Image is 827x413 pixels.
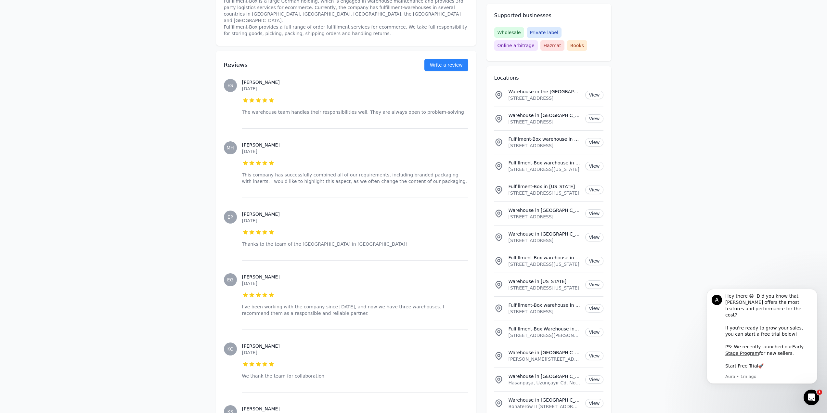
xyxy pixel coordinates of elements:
p: Fulfillment-Box in [US_STATE] [509,183,580,190]
p: Bohaterów II [STREET_ADDRESS], Województwo dolnośląskie, 59-900, PL [509,403,580,410]
p: Warehouse in the [GEOGRAPHIC_DATA] [509,88,580,95]
p: Fulfilment-Box warehouse in [GEOGRAPHIC_DATA] [509,136,580,142]
a: View [585,162,603,170]
a: View [585,304,603,313]
h3: [PERSON_NAME] [242,79,468,85]
p: Warehouse in [GEOGRAPHIC_DATA] [509,207,580,213]
p: [STREET_ADDRESS][US_STATE] [509,190,580,196]
a: View [585,91,603,99]
a: View [585,280,603,289]
p: Fulfillment-Box warehouse in [US_STATE] [509,254,580,261]
p: [STREET_ADDRESS][US_STATE] [509,166,580,173]
a: View [585,186,603,194]
h3: [PERSON_NAME] [242,274,468,280]
h3: [PERSON_NAME] [242,142,468,148]
h3: [PERSON_NAME] [242,343,468,349]
p: [STREET_ADDRESS] [509,308,580,315]
p: Fulfillment-Box warehouse in [US_STATE] / [US_STATE] [509,160,580,166]
p: [STREET_ADDRESS] [509,237,580,244]
h3: [PERSON_NAME] [242,406,468,412]
a: View [585,257,603,265]
span: EG [227,277,234,282]
span: KC [227,347,233,351]
p: Warehouse in [GEOGRAPHIC_DATA] [509,112,580,119]
p: Hasanpaşa, Uzunçayır Cd. No:37, [GEOGRAPHIC_DATA], [GEOGRAPHIC_DATA], 34722, TR [509,380,580,386]
h2: Locations [494,74,603,82]
p: Thanks to the team of the [GEOGRAPHIC_DATA] in [GEOGRAPHIC_DATA]! [242,241,468,247]
p: Warehouse in [GEOGRAPHIC_DATA] [509,349,580,356]
h3: [PERSON_NAME] [242,211,468,217]
time: [DATE] [242,281,257,286]
p: [STREET_ADDRESS] [509,213,580,220]
p: Warehouse in [GEOGRAPHIC_DATA] [509,373,580,380]
p: Warehouse in [GEOGRAPHIC_DATA] [509,397,580,403]
span: Hazmat [540,40,564,51]
time: [DATE] [242,218,257,223]
p: This company has successfully combined all of our requirements, including branded packaging with ... [242,172,468,185]
span: Online arbitrage [494,40,538,51]
p: [PERSON_NAME][STREET_ADDRESS] [509,356,580,362]
span: MH [226,146,234,150]
p: [STREET_ADDRESS][US_STATE] [509,261,580,267]
p: [STREET_ADDRESS] [509,95,580,101]
p: Warehouse in [GEOGRAPHIC_DATA] [509,231,580,237]
a: Write a review [424,59,468,71]
p: [STREET_ADDRESS][PERSON_NAME][US_STATE] [509,332,580,339]
h2: Supported businesses [494,12,603,19]
a: View [585,328,603,336]
a: View [585,138,603,147]
span: EP [227,215,233,219]
time: [DATE] [242,149,257,154]
span: ES [227,83,233,88]
a: View [585,399,603,407]
span: 1 [817,390,822,395]
p: [STREET_ADDRESS] [509,119,580,125]
h2: Reviews [224,60,404,70]
p: Warehouse in [US_STATE] [509,278,580,285]
a: View [585,352,603,360]
a: View [585,209,603,218]
time: [DATE] [242,350,257,355]
span: Private label [527,27,562,38]
p: We thank the team for collaboration [242,373,468,379]
iframe: Intercom live chat [804,390,819,405]
p: The warehouse team handles their responsibilities well. They are always open to problem-solving [242,109,468,115]
a: View [585,233,603,241]
p: [STREET_ADDRESS][US_STATE] [509,285,580,291]
span: Books [567,40,587,51]
a: View [585,375,603,384]
p: Fulfillment-Box Warehouse in [US_STATE] [509,326,580,332]
span: Wholesale [494,27,524,38]
time: [DATE] [242,86,257,91]
a: View [585,114,603,123]
iframe: Intercom notifications message [697,285,827,395]
p: Fulfillment-Box warehouse in [GEOGRAPHIC_DATA] [509,302,580,308]
p: I've been working with the company since [DATE], and now we have three warehouses. I recommend th... [242,303,468,316]
p: [STREET_ADDRESS] [509,142,580,149]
